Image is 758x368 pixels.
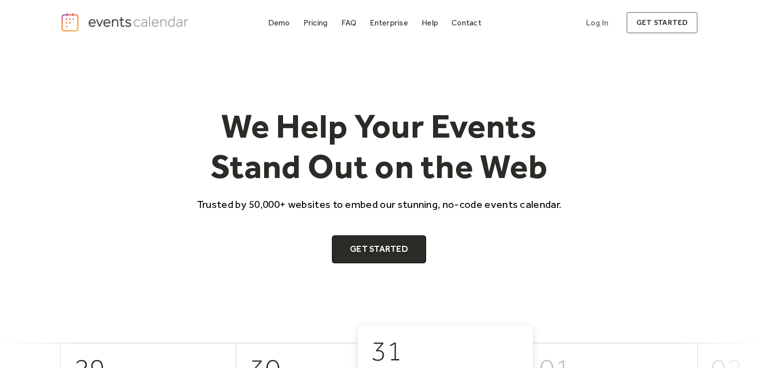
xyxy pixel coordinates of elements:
[366,16,412,29] a: Enterprise
[332,235,426,263] a: Get Started
[300,16,332,29] a: Pricing
[188,106,571,187] h1: We Help Your Events Stand Out on the Web
[264,16,294,29] a: Demo
[60,12,192,32] a: home
[626,12,698,33] a: get started
[303,20,328,25] div: Pricing
[341,20,357,25] div: FAQ
[188,197,571,211] p: Trusted by 50,000+ websites to embed our stunning, no-code events calendar.
[452,20,481,25] div: Contact
[337,16,361,29] a: FAQ
[576,12,618,33] a: Log In
[422,20,438,25] div: Help
[370,20,408,25] div: Enterprise
[448,16,485,29] a: Contact
[418,16,442,29] a: Help
[268,20,290,25] div: Demo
